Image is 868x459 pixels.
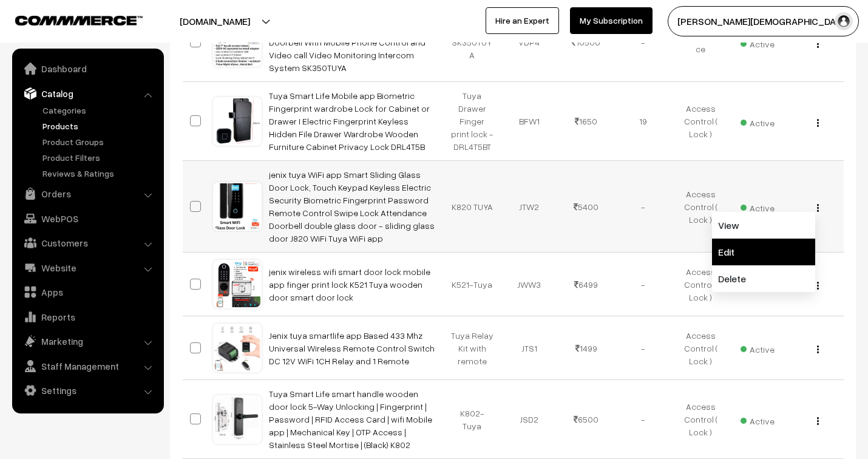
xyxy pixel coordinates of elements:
[269,267,430,302] a: jenix wireless wifi smart door lock mobile app finger print lock K521 Tuya wooden door smart door...
[501,316,558,380] td: JTS1
[15,257,160,279] a: Website
[672,380,729,459] td: Access Control ( Lock )
[501,82,558,161] td: BFW1
[269,169,435,243] a: jenix tuya WiFi app Smart Sliding Glass Door Lock, Touch Keypad Keyless Electric Security Biometr...
[39,104,160,117] a: Categories
[615,82,672,161] td: 19
[39,151,160,164] a: Product Filters
[137,6,293,36] button: [DOMAIN_NAME]
[558,161,615,253] td: 5400
[558,380,615,459] td: 6500
[817,119,819,127] img: Menu
[15,16,143,25] img: COMMMERCE
[741,199,775,214] span: Active
[15,208,160,229] a: WebPOS
[615,380,672,459] td: -
[501,161,558,253] td: JTW2
[817,417,819,425] img: Menu
[501,380,558,459] td: JSD2
[39,135,160,148] a: Product Groups
[15,379,160,401] a: Settings
[712,239,815,265] a: Edit
[712,265,815,292] a: Delete
[15,58,160,80] a: Dashboard
[15,306,160,328] a: Reports
[15,232,160,254] a: Customers
[269,90,430,152] a: Tuya Smart Life Mobile app Biometric Fingerprint wardrobe Lock for Cabinet or Drawer I Electric F...
[672,316,729,380] td: Access Control ( Lock )
[444,316,501,380] td: Tuya Relay Kit with remote
[615,316,672,380] td: -
[817,204,819,212] img: Menu
[741,340,775,356] span: Active
[672,161,729,253] td: Access Control ( Lock )
[444,161,501,253] td: K820 TUYA
[741,412,775,427] span: Active
[15,330,160,352] a: Marketing
[444,380,501,459] td: K802- Tuya
[15,281,160,303] a: Apps
[444,82,501,161] td: Tuya Drawer Finger print lock -DRL4T5BT
[741,114,775,129] span: Active
[269,389,432,450] a: Tuya Smart Life smart handle wooden door lock 5-Way Unlocking | Fingerprint | Password | RFID Acc...
[672,82,729,161] td: Access Control ( Lock )
[615,253,672,316] td: -
[672,253,729,316] td: Access Control ( Lock )
[39,120,160,132] a: Products
[558,253,615,316] td: 6499
[570,7,653,34] a: My Subscription
[15,83,160,104] a: Catalog
[269,330,435,366] a: Jenix tuya smartlife app Based 433 Mhz Universal Wireless Remote Control Switch DC 12V WiFi 1CH R...
[712,212,815,239] a: View
[668,6,859,36] button: [PERSON_NAME][DEMOGRAPHIC_DATA]
[501,253,558,316] td: JWW3
[817,40,819,48] img: Menu
[15,183,160,205] a: Orders
[558,316,615,380] td: 1499
[615,161,672,253] td: -
[817,282,819,290] img: Menu
[39,167,160,180] a: Reviews & Ratings
[486,7,559,34] a: Hire an Expert
[558,82,615,161] td: 1650
[15,355,160,377] a: Staff Management
[835,12,853,30] img: user
[444,253,501,316] td: K521-Tuya
[817,345,819,353] img: Menu
[15,12,121,27] a: COMMMERCE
